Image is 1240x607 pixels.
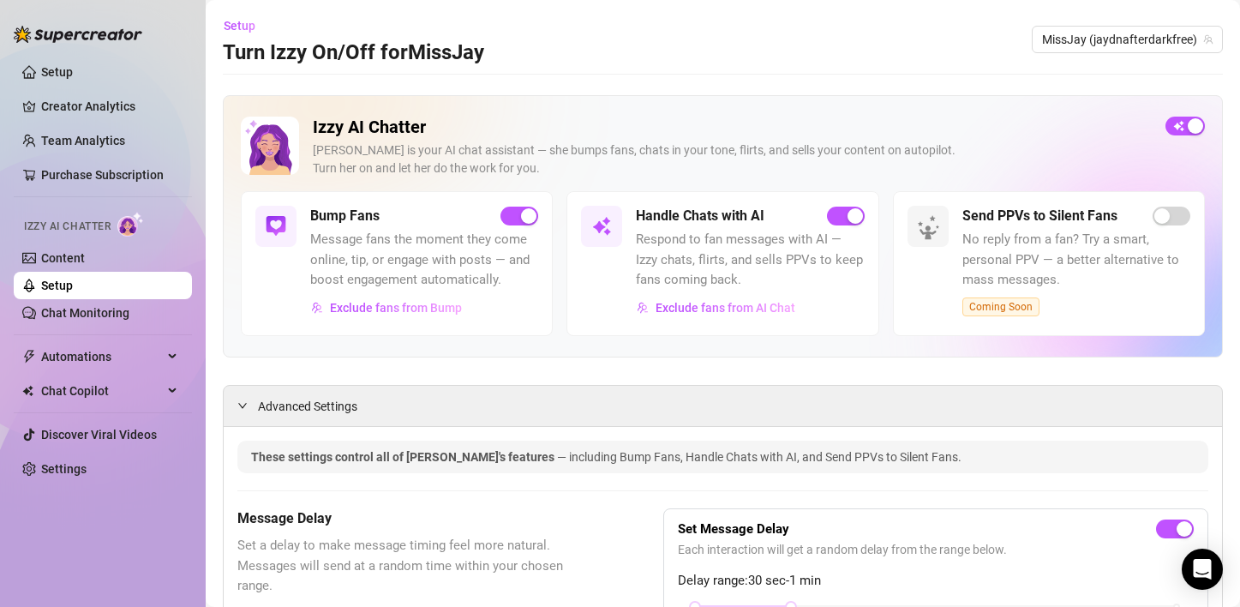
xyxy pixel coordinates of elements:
span: No reply from a fan? Try a smart, personal PPV — a better alternative to mass messages. [962,230,1190,291]
span: Message fans the moment they come online, tip, or engage with posts — and boost engagement automa... [310,230,538,291]
h5: Handle Chats with AI [636,206,764,226]
span: expanded [237,400,248,411]
a: Creator Analytics [41,93,178,120]
div: [PERSON_NAME] is your AI chat assistant — she bumps fans, chats in your tone, flirts, and sells y... [313,141,1152,177]
span: Advanced Settings [258,397,357,416]
a: Purchase Subscription [41,168,164,182]
h2: Izzy AI Chatter [313,117,1152,138]
span: Respond to fan messages with AI — Izzy chats, flirts, and sells PPVs to keep fans coming back. [636,230,864,291]
img: Izzy AI Chatter [241,117,299,175]
h3: Turn Izzy On/Off for MissJay [223,39,484,67]
span: MissJay (jaydnafterdarkfree) [1042,27,1213,52]
span: team [1203,34,1213,45]
div: Open Intercom Messenger [1182,549,1223,590]
a: Chat Monitoring [41,306,129,320]
h5: Send PPVs to Silent Fans [962,206,1117,226]
img: silent-fans-ppv-o-N6Mmdf.svg [917,215,944,243]
h5: Bump Fans [310,206,380,226]
div: expanded [237,396,258,415]
strong: Set Message Delay [678,521,789,537]
button: Exclude fans from Bump [310,294,463,322]
img: svg%3e [311,302,323,314]
a: Settings [41,462,87,476]
span: Coming Soon [962,297,1039,316]
img: AI Chatter [117,212,144,237]
span: Chat Copilot [41,377,163,405]
a: Content [41,251,85,265]
img: Chat Copilot [22,385,33,397]
span: Automations [41,343,163,370]
span: Delay range: 30 sec - 1 min [678,571,1194,592]
span: Izzy AI Chatter [24,219,111,235]
img: svg%3e [266,216,286,237]
span: thunderbolt [22,350,36,364]
span: — including Bump Fans, Handle Chats with AI, and Send PPVs to Silent Fans. [557,450,961,464]
button: Exclude fans from AI Chat [636,294,796,322]
img: svg%3e [637,302,649,314]
span: These settings control all of [PERSON_NAME]'s features [251,450,557,464]
a: Setup [41,279,73,292]
a: Team Analytics [41,134,125,147]
h5: Message Delay [237,508,578,529]
img: logo-BBDzfeDw.svg [14,26,142,43]
span: Exclude fans from AI Chat [656,301,795,315]
a: Discover Viral Videos [41,428,157,442]
span: Exclude fans from Bump [330,301,462,315]
span: Setup [224,19,255,33]
img: svg%3e [591,216,612,237]
a: Setup [41,65,73,79]
span: Each interaction will get a random delay from the range below. [678,540,1194,559]
button: Setup [223,12,269,39]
